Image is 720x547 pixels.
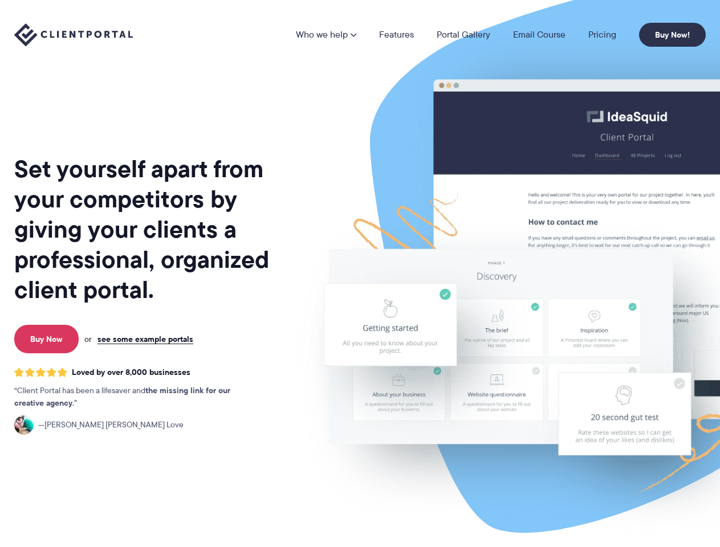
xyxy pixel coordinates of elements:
[72,368,190,377] span: Loved by over 8,000 businesses
[14,325,79,353] a: Buy Now
[97,334,193,344] a: see some example portals
[639,23,706,47] a: Buy Now!
[14,385,254,410] p: Client Portal has been a lifesaver and .
[513,30,566,39] a: Email Course
[379,30,414,39] a: Features
[14,154,291,305] h1: Set yourself apart from your competitors by giving your clients a professional, organized client ...
[588,30,616,39] a: Pricing
[437,30,490,39] a: Portal Gallery
[14,384,230,409] strong: the missing link for our creative agency
[38,419,184,431] span: [PERSON_NAME] [PERSON_NAME] Love
[84,334,92,344] span: or
[296,30,356,39] a: Who we help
